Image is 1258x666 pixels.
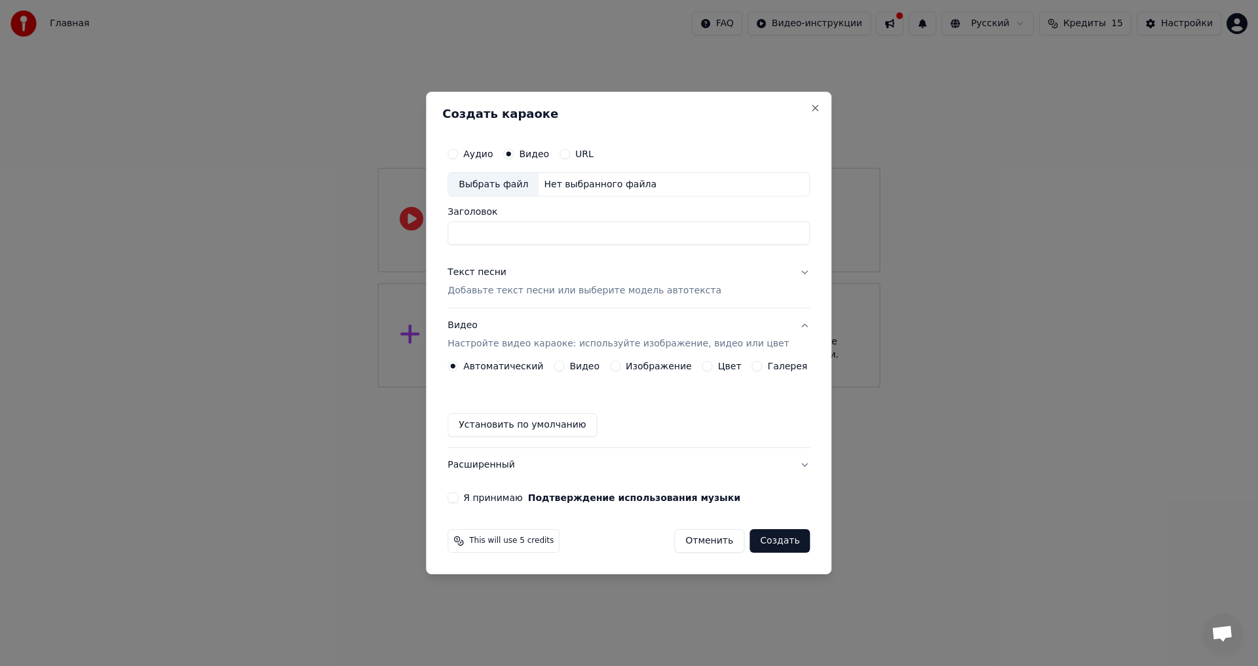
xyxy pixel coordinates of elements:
button: Создать [750,529,810,553]
label: Аудио [463,149,493,158]
span: This will use 5 credits [469,536,554,546]
button: Текст песниДобавьте текст песни или выберите модель автотекста [448,256,810,308]
label: Галерея [768,361,808,371]
h2: Создать караоке [442,108,815,120]
button: Установить по умолчанию [448,413,597,437]
div: ВидеоНастройте видео караоке: используйте изображение, видео или цвет [448,361,810,447]
div: Выбрать файл [448,173,539,196]
label: Видео [569,361,600,371]
button: Расширенный [448,448,810,482]
p: Настройте видео караоке: используйте изображение, видео или цвет [448,337,789,350]
div: Видео [448,320,789,351]
label: Я принимаю [463,493,740,502]
div: Нет выбранного файла [539,178,662,191]
label: Автоматический [463,361,543,371]
label: URL [575,149,594,158]
div: Текст песни [448,267,506,280]
button: Я принимаю [528,493,740,502]
p: Добавьте текст песни или выберите модель автотекста [448,285,721,298]
button: Отменить [674,529,744,553]
button: ВидеоНастройте видео караоке: используйте изображение, видео или цвет [448,309,810,361]
label: Изображение [626,361,692,371]
label: Цвет [718,361,742,371]
label: Заголовок [448,208,810,217]
label: Видео [519,149,549,158]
